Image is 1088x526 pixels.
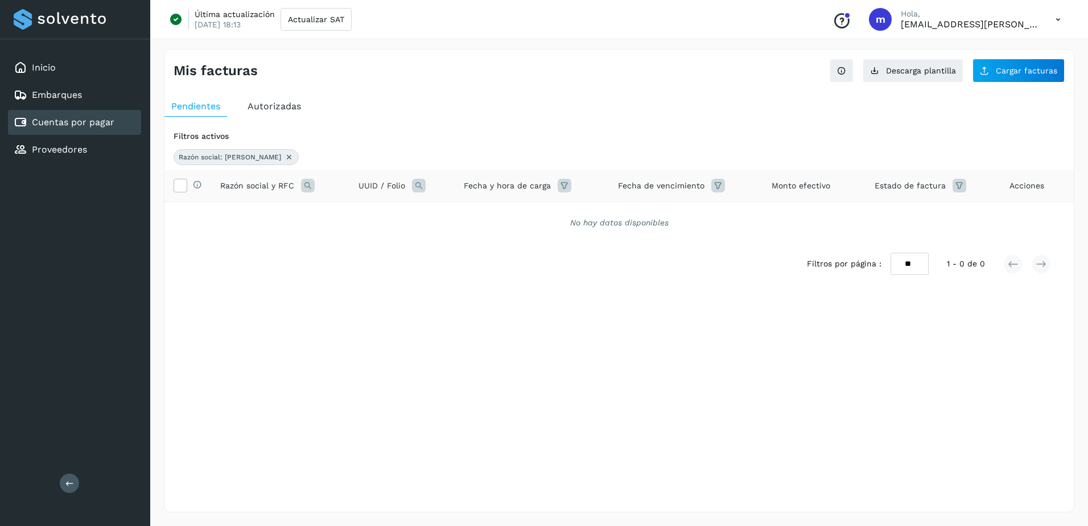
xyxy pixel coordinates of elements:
[8,110,141,135] div: Cuentas por pagar
[281,8,352,31] button: Actualizar SAT
[179,217,1059,229] div: No hay datos disponibles
[32,62,56,73] a: Inicio
[886,67,956,75] span: Descarga plantilla
[174,63,258,79] h4: Mis facturas
[901,19,1037,30] p: mlozano@joffroy.com
[618,180,704,192] span: Fecha de vencimiento
[174,149,299,165] div: Razón social: DAVID ALBERTO LUNA LEAL
[288,15,344,23] span: Actualizar SAT
[32,144,87,155] a: Proveedores
[32,117,114,128] a: Cuentas por pagar
[174,130,1065,142] div: Filtros activos
[464,180,551,192] span: Fecha y hora de carga
[195,19,241,30] p: [DATE] 18:13
[171,101,220,112] span: Pendientes
[947,258,985,270] span: 1 - 0 de 0
[807,258,881,270] span: Filtros por página :
[248,101,301,112] span: Autorizadas
[358,180,405,192] span: UUID / Folio
[1009,180,1044,192] span: Acciones
[875,180,946,192] span: Estado de factura
[8,137,141,162] div: Proveedores
[901,9,1037,19] p: Hola,
[8,83,141,108] div: Embarques
[863,59,963,83] button: Descarga plantilla
[220,180,294,192] span: Razón social y RFC
[972,59,1065,83] button: Cargar facturas
[8,55,141,80] div: Inicio
[996,67,1057,75] span: Cargar facturas
[772,180,830,192] span: Monto efectivo
[195,9,275,19] p: Última actualización
[32,89,82,100] a: Embarques
[179,152,281,162] span: Razón social: [PERSON_NAME]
